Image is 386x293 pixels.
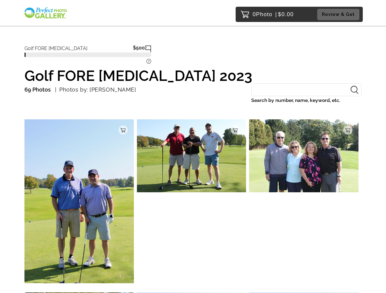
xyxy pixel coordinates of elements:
p: Photos by: [PERSON_NAME] [55,85,136,95]
label: Search by number, name, keyword, etc. [251,96,362,105]
img: 93769 [24,119,134,283]
h1: Golf FORE [MEDICAL_DATA] 2023 [24,68,362,83]
p: Golf FORE [MEDICAL_DATA] [24,43,87,51]
span: Photo [256,9,273,19]
button: Review & Get [317,9,359,20]
img: Snapphound Logo [24,7,68,19]
p: $500 [133,45,145,52]
p: 69 Photos [24,85,51,95]
img: 93776 [137,119,246,192]
tspan: ? [148,59,150,63]
p: 0 $0.00 [253,9,294,19]
a: Review & Get [317,9,361,20]
span: | [275,11,277,17]
img: 93780 [249,119,358,192]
